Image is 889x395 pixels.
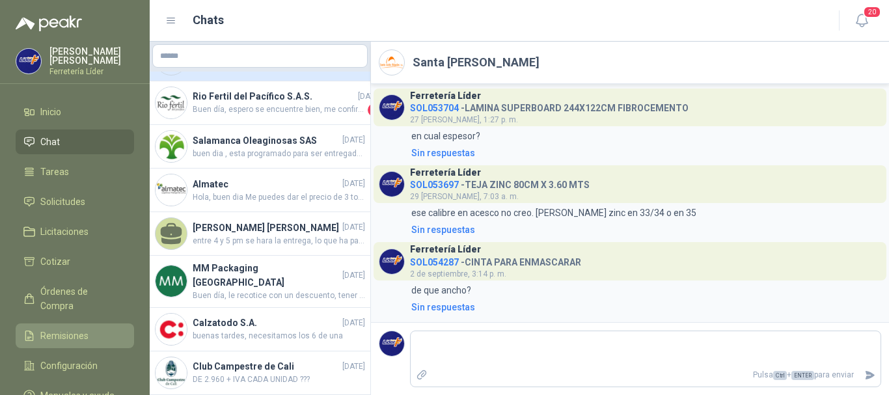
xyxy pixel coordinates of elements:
span: Buen día, espero se encuentre bien, me confirma la fecha de despacho por favor [193,103,365,116]
span: buen dia , esta programado para ser entregado hoy, gracias [193,148,365,160]
h4: - TEJA ZINC 80CM X 3.60 MTS [410,176,590,189]
a: Configuración [16,353,134,378]
span: 1 [368,103,381,116]
span: Remisiones [40,329,89,343]
span: SOL053697 [410,180,459,190]
img: Company Logo [156,87,187,118]
span: 2 de septiembre, 3:14 p. m. [410,269,506,279]
a: Sin respuestas [409,146,881,160]
span: 27 [PERSON_NAME], 1:27 p. m. [410,115,518,124]
a: Company LogoMM Packaging [GEOGRAPHIC_DATA][DATE]Buen día, le recotice con un descuento, tener en ... [150,256,370,308]
span: buenas tardes, necesitamos los 6 de una [193,330,365,342]
span: [DATE] [342,134,365,146]
span: DE 2.960 + IVA CADA UNIDAD ??? [193,374,365,386]
a: Cotizar [16,249,134,274]
span: Configuración [40,359,98,373]
img: Company Logo [379,249,404,274]
div: Sin respuestas [411,146,475,160]
img: Company Logo [379,331,404,356]
h1: Chats [193,11,224,29]
h4: - CINTA PARA ENMASCARAR [410,254,581,266]
a: Chat [16,129,134,154]
p: en cual espesor? [411,129,480,143]
a: Solicitudes [16,189,134,214]
span: Tareas [40,165,69,179]
h4: Calzatodo S.A. [193,316,340,330]
h4: [PERSON_NAME] [PERSON_NAME] [193,221,340,235]
span: Inicio [40,105,61,119]
img: Company Logo [379,95,404,120]
span: [DATE] [342,317,365,329]
div: Sin respuestas [411,223,475,237]
img: Company Logo [156,266,187,297]
a: Licitaciones [16,219,134,244]
a: Órdenes de Compra [16,279,134,318]
h2: Santa [PERSON_NAME] [413,53,540,72]
span: entre 4 y 5 pm se hara la entrega, lo que ha pasado es que el pedido llego ayer fuera del horario... [193,235,365,247]
span: Chat [40,135,60,149]
a: [PERSON_NAME] [PERSON_NAME][DATE]entre 4 y 5 pm se hara la entrega, lo que ha pasado es que el pe... [150,212,370,256]
p: Ferretería Líder [49,68,134,75]
a: Company LogoSalamanca Oleaginosas SAS[DATE]buen dia , esta programado para ser entregado hoy, gra... [150,125,370,169]
img: Company Logo [156,174,187,206]
a: Tareas [16,159,134,184]
h4: Salamanca Oleaginosas SAS [193,133,340,148]
a: Sin respuestas [409,223,881,237]
img: Company Logo [379,50,404,75]
span: 29 [PERSON_NAME], 7:03 a. m. [410,192,519,201]
span: [DATE] [342,269,365,282]
p: Pulsa + para enviar [433,364,860,387]
a: Company LogoClub Campestre de Cali[DATE]DE 2.960 + IVA CADA UNIDAD ??? [150,351,370,395]
span: Hola, buen dia Me puedes dar el precio de 3 toneladas de ángulos 2X3/16 Y cual es el tiempo de en... [193,191,365,204]
button: 20 [850,9,873,33]
h3: Ferretería Líder [410,169,481,176]
h4: Club Campestre de Cali [193,359,340,374]
span: Buen día, le recotice con un descuento, tener en cuenta que como son diferentes tallas se entrega... [193,290,365,302]
span: [DATE] [358,90,381,103]
h4: MM Packaging [GEOGRAPHIC_DATA] [193,261,340,290]
p: de que ancho? [411,283,471,297]
a: Company LogoRio Fertil del Pacífico S.A.S.[DATE]Buen día, espero se encuentre bien, me confirma l... [150,81,370,125]
span: Licitaciones [40,225,89,239]
h3: Ferretería Líder [410,246,481,253]
span: Ctrl [773,371,787,380]
a: Remisiones [16,323,134,348]
img: Company Logo [16,49,41,74]
span: [DATE] [342,178,365,190]
span: Solicitudes [40,195,85,209]
span: [DATE] [342,361,365,373]
h4: - LAMINA SUPERBOARD 244X122CM FIBROCEMENTO [410,100,689,112]
h3: Ferretería Líder [410,92,481,100]
img: Company Logo [156,314,187,345]
span: Órdenes de Compra [40,284,122,313]
h4: Almatec [193,177,340,191]
span: 20 [863,6,881,18]
a: Company LogoCalzatodo S.A.[DATE]buenas tardes, necesitamos los 6 de una [150,308,370,351]
span: ENTER [791,371,814,380]
label: Adjuntar archivos [411,364,433,387]
img: Company Logo [156,357,187,388]
div: Sin respuestas [411,300,475,314]
img: Company Logo [156,131,187,162]
span: [DATE] [342,221,365,234]
span: SOL053704 [410,103,459,113]
img: Company Logo [379,172,404,197]
p: ese calibre en acesco no creo. [PERSON_NAME] zinc en 33/34 o en 35 [411,206,696,220]
img: Logo peakr [16,16,82,31]
button: Enviar [859,364,881,387]
span: Cotizar [40,254,70,269]
a: Company LogoAlmatec[DATE]Hola, buen dia Me puedes dar el precio de 3 toneladas de ángulos 2X3/16 ... [150,169,370,212]
h4: Rio Fertil del Pacífico S.A.S. [193,89,355,103]
p: [PERSON_NAME] [PERSON_NAME] [49,47,134,65]
a: Sin respuestas [409,300,881,314]
span: SOL054287 [410,257,459,267]
a: Inicio [16,100,134,124]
